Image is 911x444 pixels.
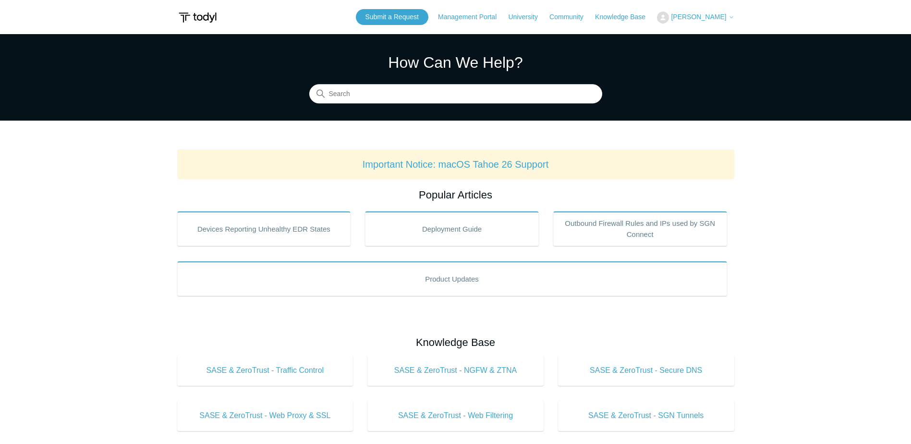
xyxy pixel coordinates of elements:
a: Community [549,12,593,22]
a: SASE & ZeroTrust - Traffic Control [177,355,353,386]
span: SASE & ZeroTrust - NGFW & ZTNA [382,365,529,376]
span: SASE & ZeroTrust - Web Proxy & SSL [192,410,339,421]
a: SASE & ZeroTrust - SGN Tunnels [558,400,734,431]
a: Deployment Guide [365,211,539,246]
img: Todyl Support Center Help Center home page [177,9,218,26]
span: SASE & ZeroTrust - Secure DNS [572,365,720,376]
a: SASE & ZeroTrust - Web Filtering [367,400,544,431]
a: SASE & ZeroTrust - Secure DNS [558,355,734,386]
a: SASE & ZeroTrust - Web Proxy & SSL [177,400,353,431]
span: SASE & ZeroTrust - Traffic Control [192,365,339,376]
a: Outbound Firewall Rules and IPs used by SGN Connect [553,211,727,246]
span: SASE & ZeroTrust - Web Filtering [382,410,529,421]
h1: How Can We Help? [309,51,602,74]
button: [PERSON_NAME] [657,12,734,24]
a: Management Portal [438,12,506,22]
input: Search [309,85,602,104]
a: Product Updates [177,261,727,296]
span: [PERSON_NAME] [671,13,726,21]
a: Knowledge Base [595,12,655,22]
a: University [508,12,547,22]
h2: Knowledge Base [177,334,734,350]
a: SASE & ZeroTrust - NGFW & ZTNA [367,355,544,386]
a: Submit a Request [356,9,428,25]
a: Important Notice: macOS Tahoe 26 Support [363,159,549,170]
h2: Popular Articles [177,187,734,203]
a: Devices Reporting Unhealthy EDR States [177,211,351,246]
span: SASE & ZeroTrust - SGN Tunnels [572,410,720,421]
